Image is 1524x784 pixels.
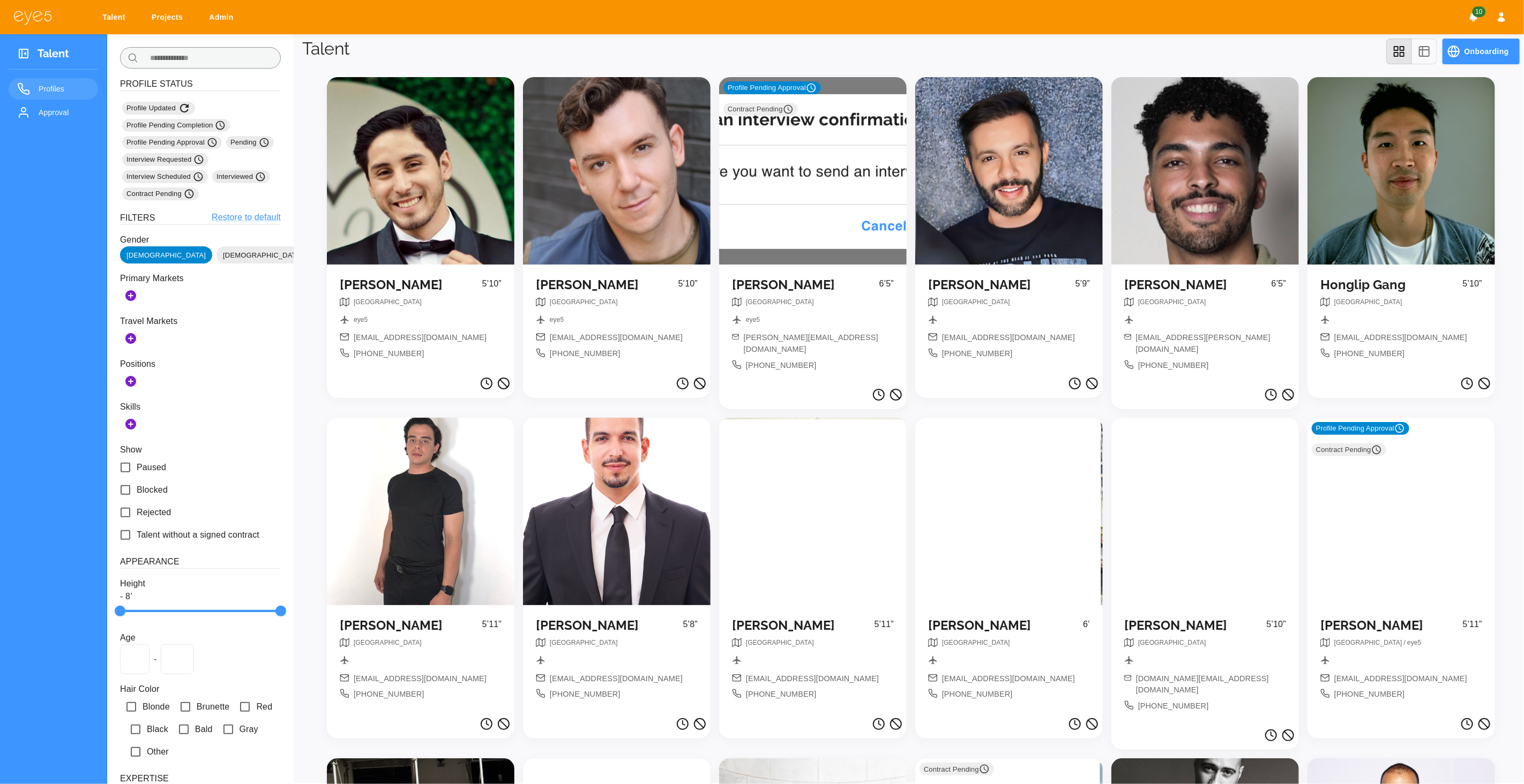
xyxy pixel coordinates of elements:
span: eye5 [1407,639,1421,646]
h5: [PERSON_NAME] [732,618,875,634]
a: Profiles [9,78,98,100]
h5: [PERSON_NAME] [536,618,683,634]
button: Add Secondary Markets [120,328,141,349]
a: Approval [9,102,98,123]
p: 6’5” [1272,277,1286,297]
a: [PERSON_NAME]5’10”breadcrumbbreadcrumb[EMAIL_ADDRESS][DOMAIN_NAME][PHONE_NUMBER] [523,77,711,373]
a: Restore to default [212,211,281,224]
img: eye5 [13,10,53,25]
span: [EMAIL_ADDRESS][DOMAIN_NAME] [354,673,487,685]
div: view [1386,39,1437,64]
nav: breadcrumb [354,638,422,651]
span: Brunette [197,700,230,713]
button: Onboarding [1443,39,1520,64]
a: Projects [145,7,193,27]
span: Pending [230,137,270,148]
span: [PHONE_NUMBER] [942,348,1013,360]
div: Contract Pending [122,187,199,200]
span: Talent without a signed contract [137,529,259,541]
a: [PERSON_NAME]5’9”breadcrumb[EMAIL_ADDRESS][DOMAIN_NAME][PHONE_NUMBER] [915,77,1103,373]
p: 5’9” [1075,277,1090,297]
span: [GEOGRAPHIC_DATA] [746,639,814,646]
nav: breadcrumb [1334,297,1402,311]
nav: breadcrumb [354,315,368,328]
p: Age [120,631,281,644]
nav: breadcrumb [1138,297,1206,311]
span: Other [147,745,169,758]
nav: breadcrumb [550,638,618,651]
span: eye5 [746,316,760,323]
span: Interview Requested [126,154,204,165]
div: Profile Updated [122,102,195,115]
span: [GEOGRAPHIC_DATA] [354,298,422,306]
span: - [154,653,156,666]
nav: breadcrumb [746,297,814,311]
a: Honglip Gang5’10”breadcrumb[EMAIL_ADDRESS][DOMAIN_NAME][PHONE_NUMBER] [1308,77,1495,373]
p: 5’11” [1463,618,1482,638]
p: 5’10” [1267,618,1286,638]
p: 5’8” [683,618,698,638]
span: [PHONE_NUMBER] [354,348,424,360]
div: Interviewed [212,170,270,183]
span: [PHONE_NUMBER] [1334,348,1405,360]
button: Add Positions [120,371,141,392]
p: 5’11” [482,618,502,638]
span: eye5 [354,316,368,323]
button: Notifications [1464,7,1483,27]
span: [GEOGRAPHIC_DATA] [354,639,422,646]
span: [PHONE_NUMBER] [354,689,424,700]
span: [DEMOGRAPHIC_DATA] [216,250,309,261]
p: - 8’ [120,590,281,603]
p: 5’10” [482,277,502,297]
button: grid [1386,39,1412,64]
h5: [PERSON_NAME] [928,277,1075,293]
p: Skills [120,401,281,413]
p: 5’11” [875,618,894,638]
h5: [PERSON_NAME] [340,277,482,293]
a: [PERSON_NAME]5’10”breadcrumbbreadcrumb[EMAIL_ADDRESS][DOMAIN_NAME][PHONE_NUMBER] [327,77,514,373]
span: [PHONE_NUMBER] [746,689,817,700]
p: Gender [120,233,281,246]
span: [EMAIL_ADDRESS][DOMAIN_NAME] [746,673,879,685]
a: Talent [95,7,136,27]
nav: breadcrumb [1138,638,1206,651]
p: Show [120,443,281,456]
nav: breadcrumb [550,315,564,328]
h5: [PERSON_NAME] [340,618,482,634]
span: Interviewed [216,171,266,182]
span: 10 [1472,6,1485,17]
nav: breadcrumb [550,297,618,311]
span: eye5 [550,316,564,323]
span: [PHONE_NUMBER] [1138,700,1209,712]
p: 5’10” [1463,277,1482,297]
div: Interview Requested [122,153,208,166]
span: [EMAIL_ADDRESS][DOMAIN_NAME] [1334,673,1467,685]
span: [GEOGRAPHIC_DATA] [550,298,618,306]
p: Hair Color [120,683,281,696]
a: [PERSON_NAME]5’8”breadcrumb[EMAIL_ADDRESS][DOMAIN_NAME][PHONE_NUMBER] [523,418,711,713]
button: Add Markets [120,285,141,306]
span: [EMAIL_ADDRESS][DOMAIN_NAME] [550,673,683,685]
h6: Filters [120,211,155,224]
nav: breadcrumb [354,297,422,311]
span: [GEOGRAPHIC_DATA] [1138,639,1206,646]
h6: Appearance [120,555,281,569]
p: 6’5” [879,277,894,297]
li: / [1402,638,1407,647]
p: Positions [120,358,281,371]
span: Bald [195,723,213,736]
h5: Honglip Gang [1320,277,1463,293]
span: Profile Pending Approval [728,82,817,93]
a: [PERSON_NAME]6’breadcrumb[EMAIL_ADDRESS][DOMAIN_NAME][PHONE_NUMBER] [915,418,1103,713]
div: Profile Pending Approval [122,136,222,149]
h5: [PERSON_NAME] [1320,618,1463,634]
nav: breadcrumb [1334,638,1422,651]
h3: Talent [38,47,69,64]
span: Paused [137,461,166,474]
span: Interview Scheduled [126,171,204,182]
span: [PHONE_NUMBER] [746,360,817,372]
p: Height [120,577,281,590]
div: Interview Scheduled [122,170,208,183]
span: Profile Pending Completion [126,120,226,131]
div: [DEMOGRAPHIC_DATA] [216,246,309,263]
